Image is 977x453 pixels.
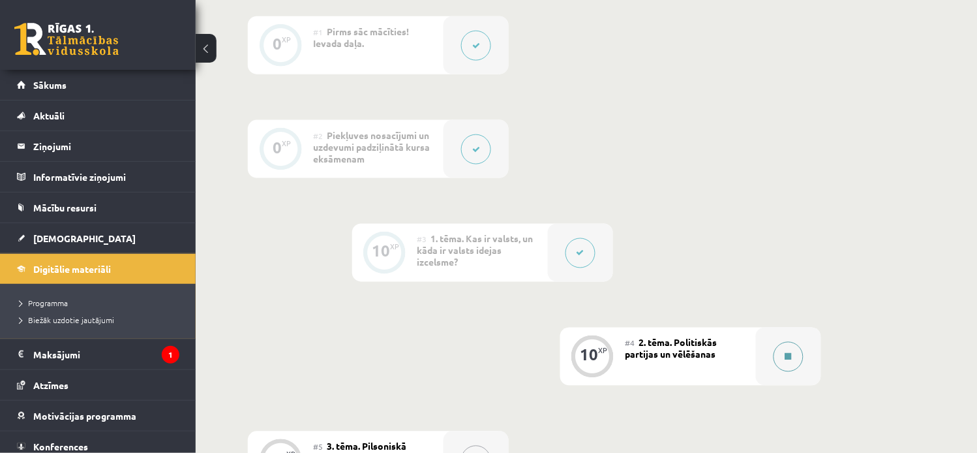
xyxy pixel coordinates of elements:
a: Maksājumi1 [17,339,179,369]
span: Konferences [33,441,88,452]
a: Sākums [17,70,179,100]
span: Biežāk uzdotie jautājumi [20,315,114,325]
legend: Informatīvie ziņojumi [33,162,179,192]
a: Motivācijas programma [17,401,179,431]
span: Programma [20,298,68,308]
a: Digitālie materiāli [17,254,179,284]
span: #5 [313,442,323,452]
div: XP [282,140,291,147]
legend: Ziņojumi [33,131,179,161]
div: 0 [273,142,282,153]
a: Atzīmes [17,370,179,400]
span: [DEMOGRAPHIC_DATA] [33,232,136,244]
a: Rīgas 1. Tālmācības vidusskola [14,23,119,55]
div: XP [282,36,291,43]
span: #1 [313,27,323,37]
span: Digitālie materiāli [33,263,111,275]
a: Aktuāli [17,101,179,131]
span: Motivācijas programma [33,410,136,422]
div: 10 [372,245,391,257]
a: [DEMOGRAPHIC_DATA] [17,223,179,253]
div: 10 [580,349,599,361]
a: Mācību resursi [17,193,179,223]
div: XP [391,243,400,251]
a: Programma [20,297,183,309]
div: 0 [273,38,282,50]
span: Pirms sāc mācīties! Ievada daļa. [313,25,409,49]
legend: Maksājumi [33,339,179,369]
span: Aktuāli [33,110,65,121]
a: Ziņojumi [17,131,179,161]
span: Sākums [33,79,67,91]
span: Atzīmes [33,379,68,391]
span: #2 [313,131,323,141]
span: Piekļuves nosacījumi un uzdevumi padziļinātā kursa eksāmenam [313,129,430,164]
span: #3 [417,234,427,245]
span: #4 [625,338,635,349]
a: Biežāk uzdotie jautājumi [20,314,183,326]
i: 1 [162,346,179,364]
span: Mācību resursi [33,202,97,213]
a: Informatīvie ziņojumi [17,162,179,192]
span: 2. tēma. Politiskās partijas un vēlēšanas [625,337,717,360]
div: XP [599,347,608,354]
span: 1. tēma. Kas ir valsts, un kāda ir valsts idejas izcelsme? [417,233,534,268]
